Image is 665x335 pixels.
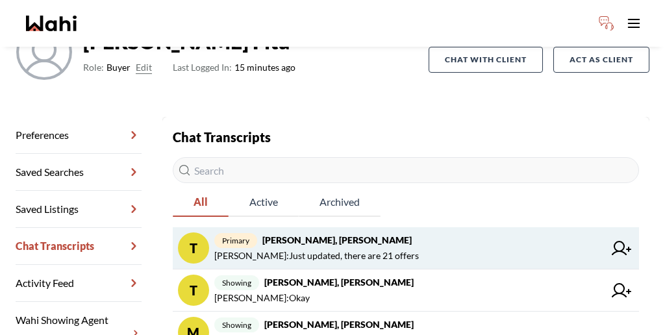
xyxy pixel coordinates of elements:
[16,154,142,191] a: Saved Searches
[178,275,209,306] div: T
[299,188,381,217] button: Archived
[173,157,639,183] input: Search
[214,233,257,248] span: primary
[214,248,419,264] span: [PERSON_NAME] : Just updated, there are 21 offers
[16,117,142,154] a: Preferences
[83,60,104,75] span: Role:
[173,188,229,217] button: All
[264,277,414,288] strong: [PERSON_NAME], [PERSON_NAME]
[173,60,295,75] span: 15 minutes ago
[621,10,647,36] button: Toggle open navigation menu
[429,47,543,73] button: Chat with client
[553,47,649,73] button: Act as Client
[173,227,639,269] a: Tprimary[PERSON_NAME], [PERSON_NAME][PERSON_NAME]:Just updated, there are 21 offers
[173,188,229,216] span: All
[214,290,310,306] span: [PERSON_NAME] : Okay
[26,16,77,31] a: Wahi homepage
[229,188,299,217] button: Active
[136,60,152,75] button: Edit
[214,317,259,332] span: showing
[173,129,271,145] strong: Chat Transcripts
[16,265,142,302] a: Activity Feed
[16,228,142,265] a: Chat Transcripts
[16,191,142,228] a: Saved Listings
[214,275,259,290] span: showing
[173,62,232,73] span: Last Logged In:
[262,234,412,245] strong: [PERSON_NAME], [PERSON_NAME]
[173,269,639,312] a: Tshowing[PERSON_NAME], [PERSON_NAME][PERSON_NAME]:Okay
[264,319,414,330] strong: [PERSON_NAME], [PERSON_NAME]
[178,232,209,264] div: T
[299,188,381,216] span: Archived
[107,60,131,75] span: Buyer
[229,188,299,216] span: Active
